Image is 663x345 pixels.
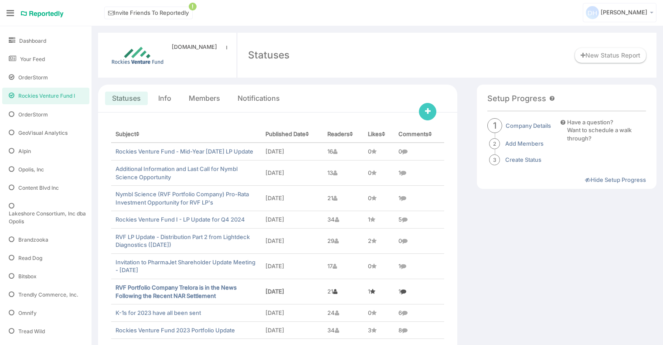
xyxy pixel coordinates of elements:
[18,291,78,298] span: Trendly Commerce, Inc.
[9,210,89,225] span: Lakeshore Consortium, Inc dba Opolis
[116,327,235,334] a: Rockies Venture Fund 2023 Portfolio Update
[18,166,44,173] span: Opolis, Inc
[487,118,502,133] span: 1
[586,6,599,19] img: svg+xml;base64,PD94bWwgdmVyc2lvbj0iMS4wIiBlbmNvZGluZz0iVVRGLTgiPz4KICAgICAg%0APHN2ZyB2ZXJzaW9uPSI...
[18,273,37,280] span: Bitsbox
[18,328,45,335] span: Tread Wild
[364,160,394,185] td: 0
[323,228,364,253] td: 29
[394,211,444,229] td: 5
[2,51,89,67] a: Your Feed
[261,160,323,185] td: [DATE]
[394,279,444,304] td: 1
[116,309,201,316] a: K-1s for 2023 have all been sent
[261,126,323,143] th: Published Date: No sort applied, activate to apply an ascending sort
[18,111,48,118] span: OrderStorm
[261,321,323,339] td: [DATE]
[248,48,289,62] div: Statuses
[18,129,68,137] span: GeoVisual Analytics
[116,259,255,274] a: Invitation to PharmaJet Shareholder Update Meeting - [DATE]
[2,198,89,229] a: Lakeshore Consortium, Inc dba Opolis
[394,126,444,143] th: Comments: No sort applied, activate to apply an ascending sort
[2,287,89,303] a: Trendly Commerce, Inc.
[394,186,444,211] td: 1
[323,253,364,279] td: 17
[20,55,45,63] span: Your Feed
[368,130,390,138] div: Likes
[489,138,500,149] span: 2
[364,321,394,339] td: 3
[20,7,64,21] a: Reportedly
[172,43,222,51] a: [DOMAIN_NAME]
[364,211,394,229] td: 1
[265,130,319,138] div: Published Date
[327,130,359,138] div: Readers
[323,279,364,304] td: 21
[116,216,245,223] a: Rockies Venture Fund I - LP Update for Q4 2024
[158,93,171,103] a: Info
[505,140,544,148] a: Add Members
[561,118,646,143] a: Have a question?Want to schedule a walk through?
[261,304,323,322] td: [DATE]
[18,184,59,191] span: Content Blvd Inc
[111,126,261,143] th: Subject: No sort applied, activate to apply an ascending sort
[394,228,444,253] td: 0
[2,180,89,196] a: Content Blvd Inc
[18,254,42,262] span: Read Dog
[261,211,323,229] td: [DATE]
[18,147,31,155] span: Alpin
[394,253,444,279] td: 1
[116,165,238,181] a: Additional Information and Last Call for Nymbl Science Opportunity
[583,3,656,22] a: [PERSON_NAME]
[364,253,394,279] td: 0
[2,268,89,284] a: Bitsbox
[2,125,89,141] a: GeoVisual Analytics
[109,43,167,67] img: medium_RVF-logo-large.png
[18,74,48,81] span: OrderStorm
[323,126,364,143] th: Readers: No sort applied, activate to apply an ascending sort
[2,323,89,339] a: Tread Wild
[323,186,364,211] td: 21
[2,33,89,49] a: Dashboard
[489,154,500,165] span: 3
[364,279,394,304] td: 1
[364,304,394,322] td: 0
[261,143,323,160] td: [DATE]
[323,321,364,339] td: 34
[265,288,284,295] strong: [DATE]
[2,69,89,85] a: OrderStorm
[585,176,646,183] a: Hide Setup Progress
[2,250,89,266] a: Read Dog
[19,37,46,44] span: Dashboard
[261,228,323,253] td: [DATE]
[487,94,546,103] h4: Setup Progress
[189,3,197,10] span: !
[2,232,89,248] a: Brandzooka
[2,143,89,159] a: Alpin
[261,253,323,279] td: [DATE]
[364,126,394,143] th: Likes: No sort applied, activate to apply an ascending sort
[364,228,394,253] td: 2
[104,7,193,19] a: Invite Friends To Reportedly!
[323,211,364,229] td: 34
[398,130,440,138] div: Comments
[2,88,89,104] a: Rockies Venture Fund I
[18,92,75,99] span: Rockies Venture Fund I
[364,186,394,211] td: 0
[323,143,364,160] td: 16
[18,236,48,243] span: Brandzooka
[116,284,237,299] a: RVF Portfolio Company Trelora is in the News Following the Recent NAR Settlement
[189,93,220,103] a: Members
[364,143,394,160] td: 0
[323,304,364,322] td: 24
[116,148,253,155] a: Rockies Venture Fund - Mid-Year [DATE] LP Update
[18,309,37,317] span: Omnify
[323,160,364,185] td: 13
[116,233,250,249] a: RVF LP Update - Distribution Part 2 from Lightdeck Diagnostics ([DATE])
[116,191,249,206] a: Nymbl Science (RVF Portfolio Company) Pro-Rata Investment Opportunity for RVF LP's
[394,143,444,160] td: 0
[261,186,323,211] td: [DATE]
[567,118,646,143] div: Have a question? Want to schedule a walk through?
[116,130,257,138] div: Subject
[575,48,646,63] a: New Status Report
